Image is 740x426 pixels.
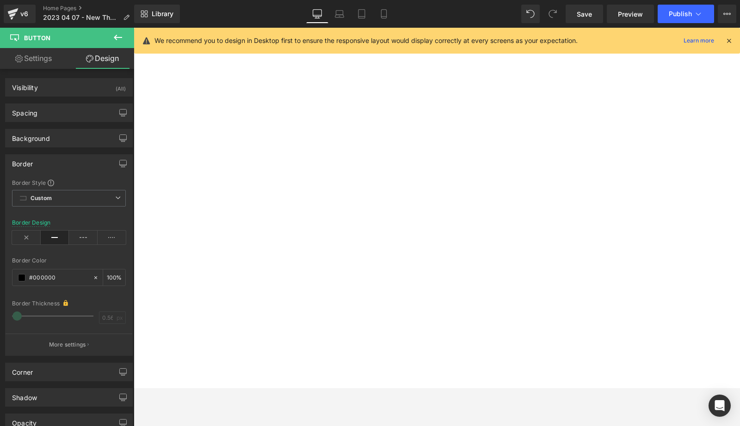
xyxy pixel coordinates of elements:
[43,5,137,12] a: Home Pages
[680,35,718,46] a: Learn more
[543,5,562,23] button: Redo
[669,10,692,18] span: Publish
[351,5,373,23] a: Tablet
[154,36,578,46] p: We recommend you to design in Desktop first to ensure the responsive layout would display correct...
[12,219,50,226] div: Border Design
[12,257,126,264] div: Border Color
[6,334,132,355] button: More settings
[134,5,180,23] a: New Library
[373,5,395,23] a: Mobile
[718,5,736,23] button: More
[12,363,33,376] div: Corner
[521,5,540,23] button: Undo
[116,79,126,94] div: (All)
[12,129,50,142] div: Background
[709,395,731,417] div: Open Intercom Messenger
[12,389,37,402] div: Shadow
[328,5,351,23] a: Laptop
[49,341,86,349] p: More settings
[4,5,36,23] a: v6
[18,8,30,20] div: v6
[12,79,38,91] div: Visibility
[69,48,136,69] a: Design
[12,299,126,307] div: Border Thickness
[29,273,88,283] input: Color
[24,34,50,42] span: Button
[607,5,654,23] a: Preview
[12,155,33,168] div: Border
[12,179,126,186] div: Border Style
[12,104,37,117] div: Spacing
[618,9,643,19] span: Preview
[658,5,714,23] button: Publish
[152,10,173,18] span: Library
[306,5,328,23] a: Desktop
[31,195,52,202] b: Custom
[103,269,125,286] div: %
[577,9,592,19] span: Save
[43,14,119,21] span: 2023 04 07 - New Theme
